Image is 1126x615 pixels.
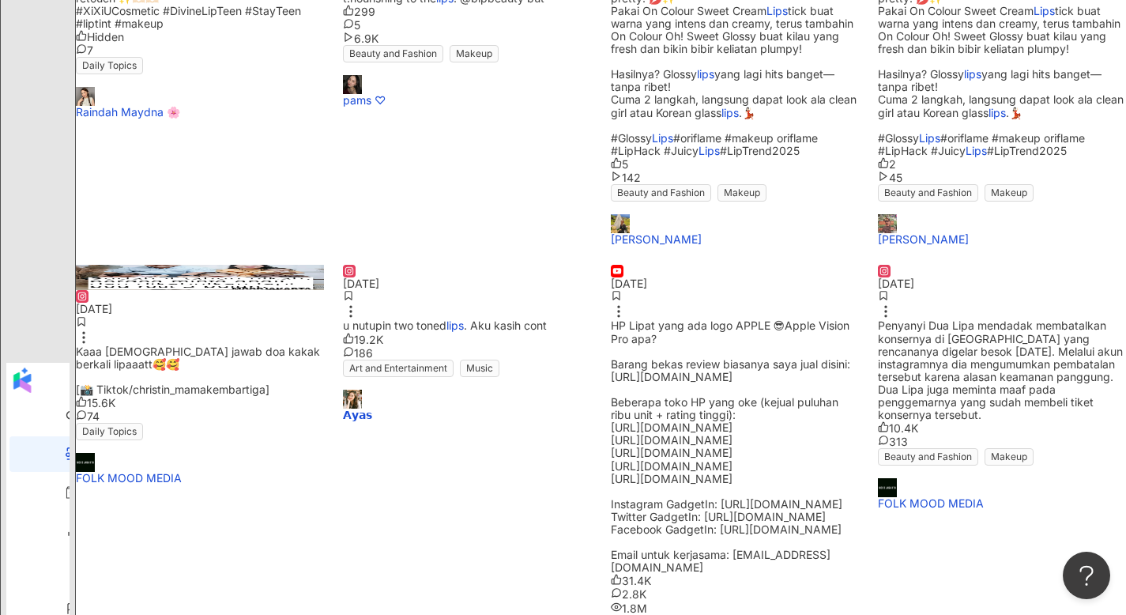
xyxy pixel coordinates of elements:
a: KOL AvatarFOLK MOOD MEDIA [76,453,324,485]
span: #oriflame #makeup oriflame #LipHack #Juicy [878,131,1085,157]
span: Beauty and Fashion [878,448,978,466]
div: 5 [343,18,591,32]
span: u nutupin two toned [343,319,446,332]
div: [DATE] [343,277,591,290]
img: KOL Avatar [611,214,630,233]
img: post-image [76,265,324,290]
div: [DATE] [611,277,859,290]
span: Makeup [985,184,1034,202]
span: Beauty and Fashion [878,184,978,202]
span: yang lagi hits banget—tanpa ribet! Cuma 2 langkah, langsung dapat look ala clean girl atau Korean... [611,67,857,119]
div: 2.8K [611,587,859,601]
img: KOL Avatar [76,87,95,106]
span: Daily Topics [76,57,143,74]
span: Daily Topics [76,423,143,440]
a: KOL Avatar𝗔𝘆𝗮𝘀 [343,390,591,421]
div: 5 [611,157,859,171]
a: search [66,409,137,422]
span: Music [460,360,499,377]
div: [DATE] [878,277,1126,290]
img: logo icon [9,368,35,393]
a: KOL AvatarFOLK MOOD MEDIA [878,478,1126,510]
mark: Lips [966,144,987,157]
div: 7 [76,43,324,57]
div: 15.6K [76,396,324,409]
mark: Lips [699,144,720,157]
div: 74 [76,409,324,423]
div: 45 [878,171,1126,184]
span: #oriflame #makeup oriflame #LipHack #Juicy [611,131,818,157]
span: Art and Entertainment [343,360,454,377]
div: 6.9K [343,32,591,45]
div: 142 [611,171,859,184]
a: KOL Avatar[PERSON_NAME] [878,214,1126,246]
img: KOL Avatar [343,75,362,94]
div: post-imageSponsored [76,265,324,290]
mark: Lips [652,131,673,145]
mark: lips [446,319,464,332]
mark: lips [989,106,1006,119]
span: Makeup [985,448,1034,466]
div: [DATE] [76,303,324,315]
span: Penyanyi Dua Lipa mendadak membatalkan konsernya di [GEOGRAPHIC_DATA] yang rencananya digelar bes... [878,319,1123,421]
div: 31.4K [611,574,859,587]
mark: lips [697,67,714,81]
mark: Lips [766,4,788,17]
a: KOL AvatarRaindah Maydna 🌸 [76,87,324,119]
div: 299 [343,5,591,18]
div: 19.2K [343,333,591,346]
span: Kaaa [DEMOGRAPHIC_DATA] jawab doa kakak berkali lipaaatt🥰🥰 [📸 Tiktok/christin_mamakembartiga] [76,345,320,396]
a: KOL Avatar[PERSON_NAME] [611,214,859,246]
span: tick buat warna yang intens dan creamy, terus tambahin On Colour Oh! Sweet Glossy buat kilau yang... [878,4,1120,81]
mark: lips [721,106,739,119]
span: yang lagi hits banget—tanpa ribet! Cuma 2 langkah, langsung dapat look ala clean girl atau Korean... [878,67,1124,119]
span: HP Lipat yang ada logo APPLE 😎Apple Vision Pro apa? Barang bekas review biasanya saya jual disini... [611,319,850,574]
span: #LipTrend2025 [720,144,800,157]
div: 1.8M [611,602,859,615]
mark: lips [964,67,981,81]
div: 186 [343,346,591,360]
div: 10.4K [878,421,1126,435]
span: Beauty and Fashion [611,184,711,202]
img: KOL Avatar [878,478,897,497]
img: KOL Avatar [343,390,362,409]
span: . Aku kasih cont [464,319,547,332]
span: Makeup [450,45,499,62]
div: 313 [878,435,1126,448]
img: KOL Avatar [76,453,95,472]
span: Makeup [717,184,766,202]
mark: Lips [919,131,940,145]
span: Beauty and Fashion [343,45,443,62]
iframe: Help Scout Beacon - Open [1063,552,1110,599]
div: Hidden [76,30,324,43]
div: 2 [878,157,1126,171]
span: tick buat warna yang intens dan creamy, terus tambahin On Colour Oh! Sweet Glossy buat kilau yang... [611,4,853,81]
span: .💃🏻 #Glossy [611,106,755,145]
img: KOL Avatar [878,214,897,233]
span: .💃🏻 #Glossy [878,106,1022,145]
a: KOL Avatarpams ♡ [343,75,591,107]
span: #LipTrend2025 [987,144,1067,157]
mark: Lips [1034,4,1055,17]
